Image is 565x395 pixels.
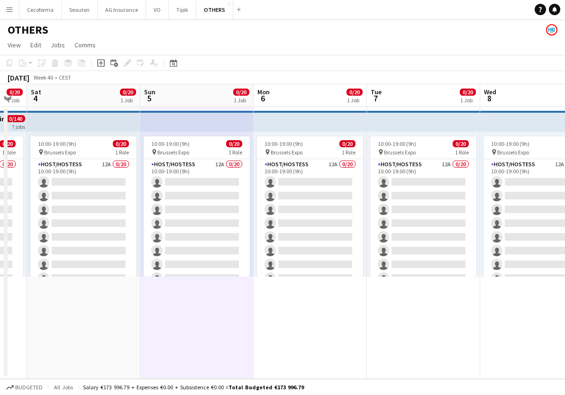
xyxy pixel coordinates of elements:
[29,93,41,104] span: 4
[169,0,196,19] button: Tipik
[346,89,363,96] span: 0/20
[51,41,65,49] span: Jobs
[4,39,25,51] a: View
[497,149,529,156] span: Brussels Expo
[83,384,304,391] div: Salary €173 996.79 + Expenses €0.00 + Subsistence €0.00 =
[483,93,496,104] span: 8
[15,384,43,391] span: Budgeted
[113,140,129,147] span: 0/20
[371,88,382,96] span: Tue
[384,149,416,156] span: Brussels Expo
[271,149,302,156] span: Brussels Expo
[143,93,155,104] span: 5
[378,140,416,147] span: 10:00-19:00 (9h)
[71,39,100,51] a: Comms
[98,0,146,19] button: AG Insurance
[339,140,355,147] span: 0/20
[196,0,233,19] button: OTHERS
[157,149,189,156] span: Brussels Expo
[6,115,25,122] span: 0/140
[146,0,169,19] button: VO
[144,88,155,96] span: Sun
[38,140,76,147] span: 10:00-19:00 (9h)
[342,149,355,156] span: 1 Role
[228,149,242,156] span: 1 Role
[30,41,41,49] span: Edit
[233,89,249,96] span: 0/20
[47,39,69,51] a: Jobs
[120,97,136,104] div: 1 Job
[460,97,475,104] div: 1 Job
[455,149,469,156] span: 1 Role
[347,97,362,104] div: 1 Job
[7,97,22,104] div: 1 Job
[8,23,48,37] h1: OTHERS
[257,136,363,277] app-job-card: 10:00-19:00 (9h)0/20 Brussels Expo1 RoleHost/Hostess12A0/2010:00-19:00 (9h)
[31,88,41,96] span: Sat
[151,140,190,147] span: 10:00-19:00 (9h)
[7,89,23,96] span: 0/20
[12,122,25,130] div: 7 jobs
[546,24,557,36] app-user-avatar: HR Team
[144,136,250,277] app-job-card: 10:00-19:00 (9h)0/20 Brussels Expo1 RoleHost/Hostess12A0/2010:00-19:00 (9h)
[44,149,76,156] span: Brussels Expo
[264,140,303,147] span: 10:00-19:00 (9h)
[30,136,137,277] app-job-card: 10:00-19:00 (9h)0/20 Brussels Expo1 RoleHost/Hostess12A0/2010:00-19:00 (9h)
[8,73,29,82] div: [DATE]
[2,149,16,156] span: 1 Role
[59,74,71,81] div: CEST
[115,149,129,156] span: 1 Role
[27,39,45,51] a: Edit
[228,384,304,391] span: Total Budgeted €173 996.79
[369,93,382,104] span: 7
[5,382,44,393] button: Budgeted
[74,41,96,49] span: Comms
[257,88,270,96] span: Mon
[453,140,469,147] span: 0/20
[52,384,75,391] span: All jobs
[120,89,136,96] span: 0/20
[256,93,270,104] span: 6
[484,88,496,96] span: Wed
[491,140,529,147] span: 10:00-19:00 (9h)
[226,140,242,147] span: 0/20
[460,89,476,96] span: 0/20
[8,41,21,49] span: View
[234,97,249,104] div: 1 Job
[31,74,55,81] span: Week 40
[19,0,62,19] button: Cecoforma
[370,136,476,277] app-job-card: 10:00-19:00 (9h)0/20 Brussels Expo1 RoleHost/Hostess12A0/2010:00-19:00 (9h)
[62,0,98,19] button: Seauton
